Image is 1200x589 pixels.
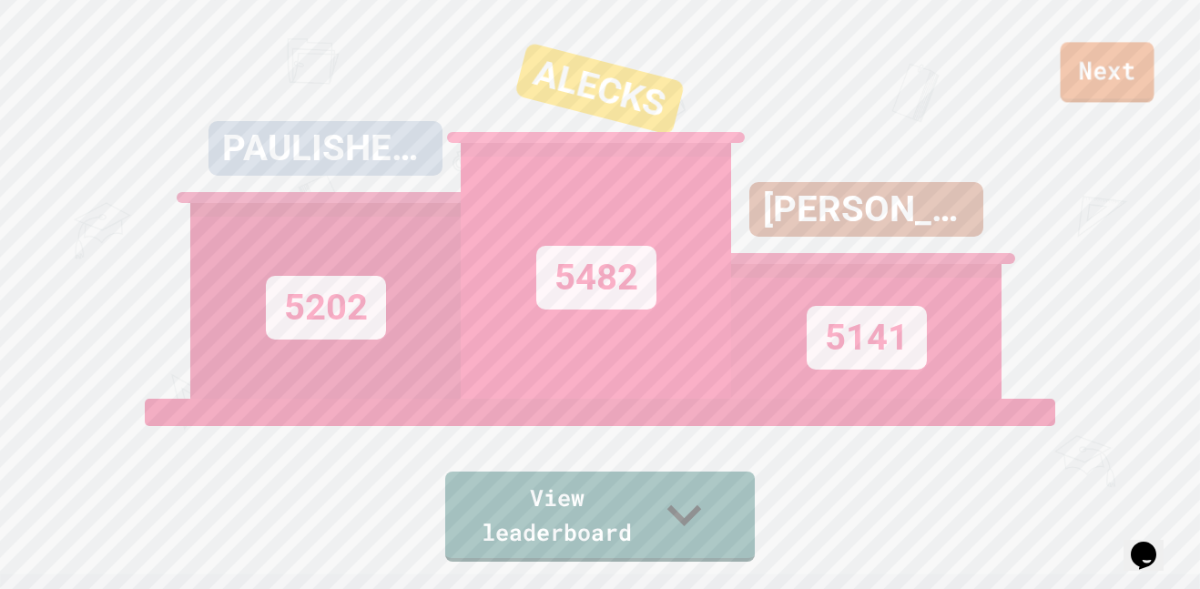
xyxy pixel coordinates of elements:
iframe: chat widget [1124,516,1182,571]
div: 5482 [536,246,656,310]
div: [PERSON_NAME] [749,182,983,237]
a: Next [1061,42,1154,102]
div: 5141 [807,306,927,370]
div: ALECKS [514,42,685,135]
div: 5202 [266,276,386,340]
div: PAULISHERE [208,121,442,176]
a: View leaderboard [445,472,755,562]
